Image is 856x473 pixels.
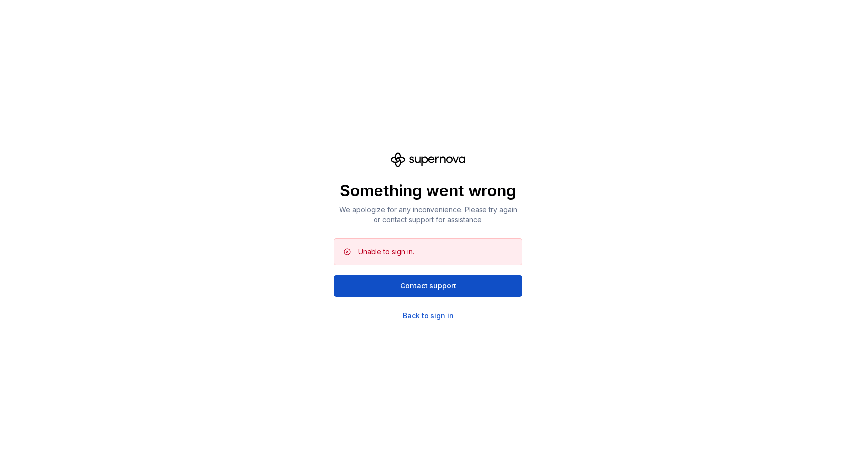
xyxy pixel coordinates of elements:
p: Something went wrong [334,181,522,201]
span: Contact support [400,281,456,291]
p: We apologize for any inconvenience. Please try again or contact support for assistance. [334,205,522,225]
div: Unable to sign in. [358,247,414,257]
button: Contact support [334,275,522,297]
a: Back to sign in [403,311,454,321]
